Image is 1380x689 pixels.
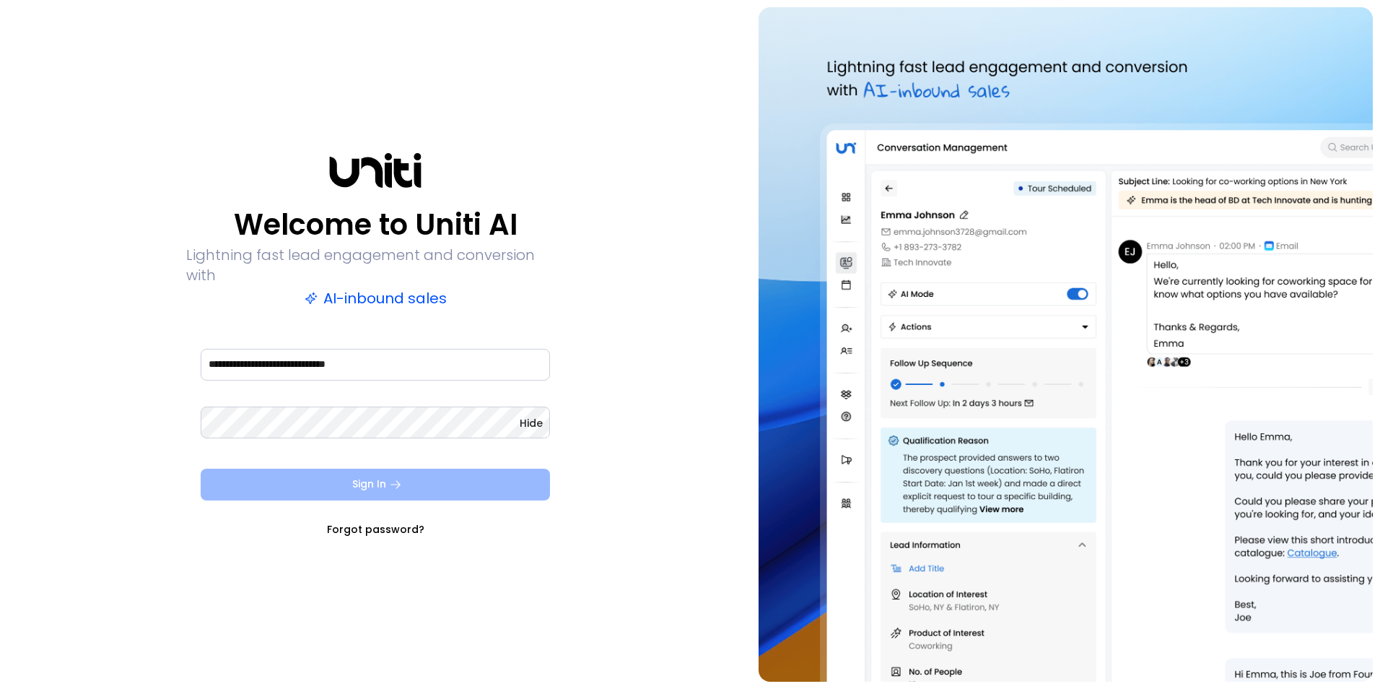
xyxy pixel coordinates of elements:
[305,288,447,308] p: AI-inbound sales
[520,416,543,430] button: Hide
[186,245,564,285] p: Lightning fast lead engagement and conversion with
[234,207,517,242] p: Welcome to Uniti AI
[201,469,550,500] button: Sign In
[759,7,1373,682] img: auth-hero.png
